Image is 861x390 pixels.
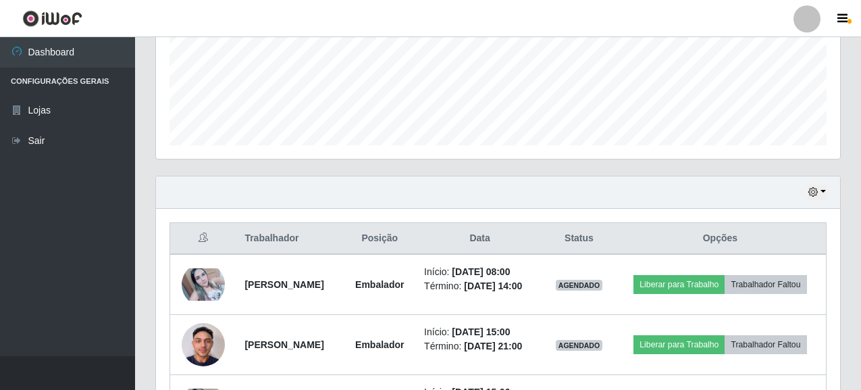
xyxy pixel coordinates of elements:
th: Opções [615,223,827,255]
li: Término: [424,279,536,293]
strong: Embalador [355,279,404,290]
button: Liberar para Trabalho [633,275,725,294]
th: Trabalhador [236,223,343,255]
button: Liberar para Trabalho [633,335,725,354]
li: Início: [424,325,536,339]
span: AGENDADO [556,280,603,291]
time: [DATE] 15:00 [452,326,510,337]
time: [DATE] 14:00 [464,281,522,291]
time: [DATE] 08:00 [452,266,510,277]
time: [DATE] 21:00 [464,341,522,351]
img: 1668045195868.jpeg [182,268,225,301]
th: Data [416,223,544,255]
span: AGENDADO [556,340,603,351]
strong: [PERSON_NAME] [244,339,323,350]
th: Posição [343,223,416,255]
strong: [PERSON_NAME] [244,279,323,290]
img: CoreUI Logo [22,10,82,27]
img: 1754834692100.jpeg [182,316,225,373]
th: Status [544,223,615,255]
li: Término: [424,339,536,354]
button: Trabalhador Faltou [725,335,806,354]
li: Início: [424,265,536,279]
strong: Embalador [355,339,404,350]
button: Trabalhador Faltou [725,275,806,294]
